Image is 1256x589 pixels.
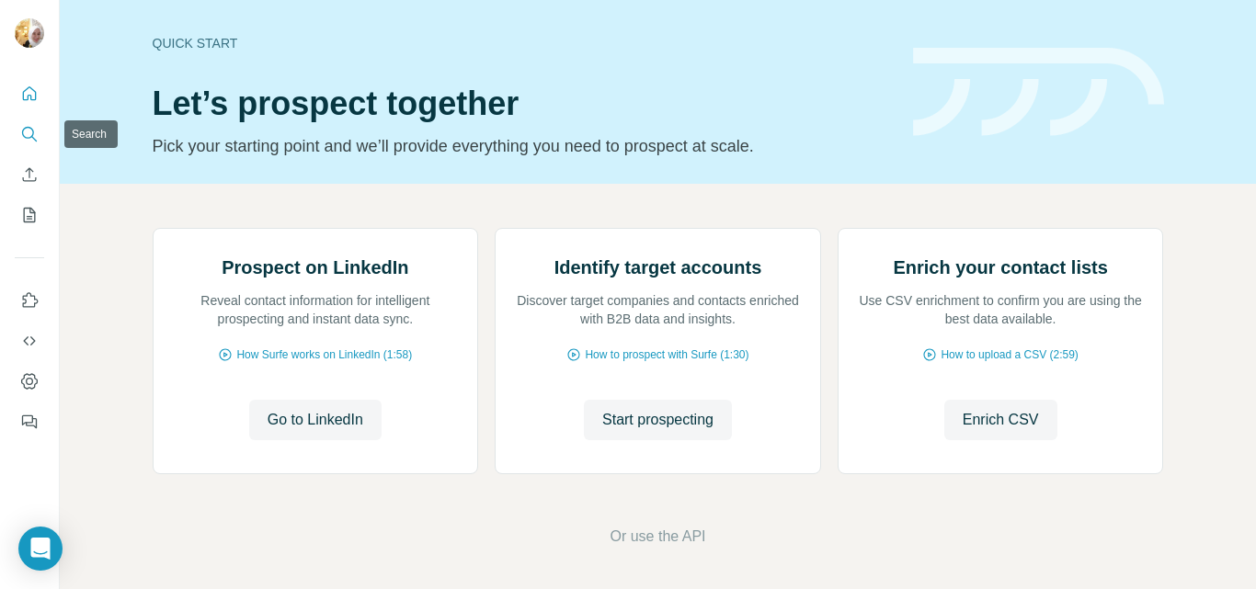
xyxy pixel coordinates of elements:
[893,255,1107,280] h2: Enrich your contact lists
[236,346,412,363] span: How Surfe works on LinkedIn (1:58)
[584,400,732,440] button: Start prospecting
[15,18,44,48] img: Avatar
[585,346,748,363] span: How to prospect with Surfe (1:30)
[857,291,1145,328] p: Use CSV enrichment to confirm you are using the best data available.
[153,133,891,159] p: Pick your starting point and we’ll provide everything you need to prospect at scale.
[944,400,1057,440] button: Enrich CSV
[15,118,44,151] button: Search
[15,324,44,357] button: Use Surfe API
[18,527,63,571] div: Open Intercom Messenger
[15,158,44,191] button: Enrich CSV
[554,255,762,280] h2: Identify target accounts
[963,409,1039,431] span: Enrich CSV
[172,291,460,328] p: Reveal contact information for intelligent prospecting and instant data sync.
[15,198,44,232] button: My lists
[222,255,408,280] h2: Prospect on LinkedIn
[610,526,705,548] button: Or use the API
[153,85,891,122] h1: Let’s prospect together
[15,284,44,317] button: Use Surfe on LinkedIn
[913,48,1164,137] img: banner
[602,409,714,431] span: Start prospecting
[15,405,44,438] button: Feedback
[15,77,44,110] button: Quick start
[249,400,382,440] button: Go to LinkedIn
[941,346,1078,363] span: How to upload a CSV (2:59)
[153,34,891,52] div: Quick start
[268,409,363,431] span: Go to LinkedIn
[514,291,802,328] p: Discover target companies and contacts enriched with B2B data and insights.
[15,365,44,398] button: Dashboard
